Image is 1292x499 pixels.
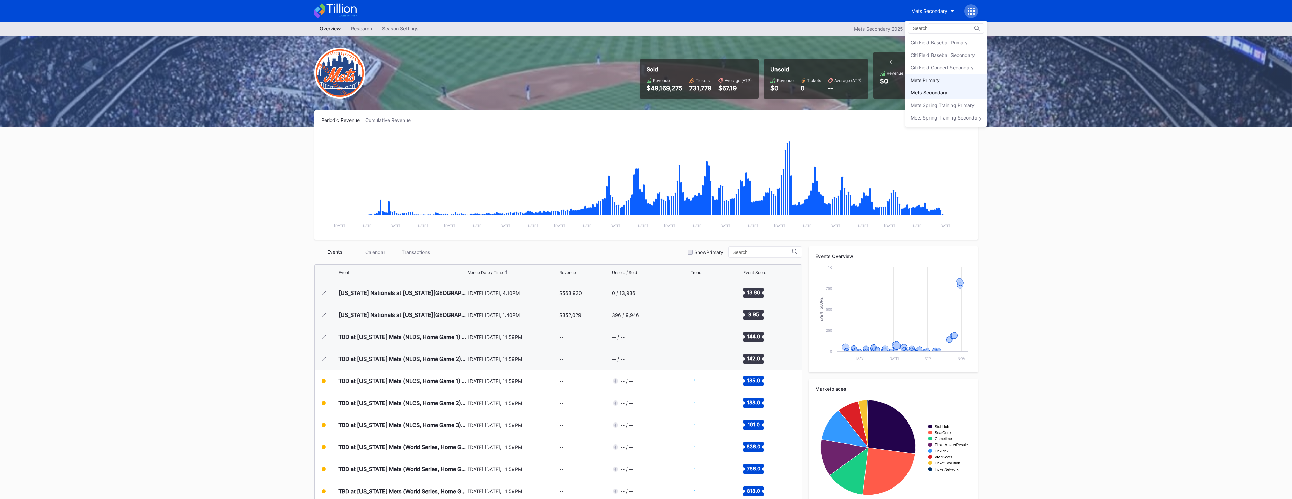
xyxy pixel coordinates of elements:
[911,115,982,121] div: Mets Spring Training Secondary
[911,77,940,83] div: Mets Primary
[913,26,972,31] input: Search
[911,102,975,108] div: Mets Spring Training Primary
[911,65,974,70] div: Citi Field Concert Secondary
[911,52,975,58] div: Citi Field Baseball Secondary
[911,90,947,95] div: Mets Secondary
[911,40,968,45] div: Citi Field Baseball Primary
